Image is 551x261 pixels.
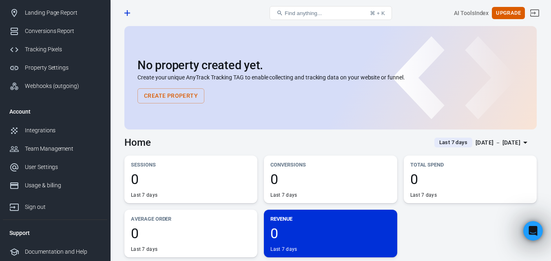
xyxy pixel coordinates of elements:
a: Team Management [3,140,107,158]
div: ⌘ + K [370,10,385,16]
span: 0 [410,172,530,186]
iframe: Intercom live chat [523,221,543,241]
h2: No property created yet. [137,59,524,72]
a: Create new property [120,6,134,20]
p: Sessions [131,160,251,169]
div: Property Settings [25,64,101,72]
button: Last 7 days[DATE] － [DATE] [428,136,537,149]
div: Webhooks (outgoing) [25,82,101,90]
span: 0 [270,172,390,186]
div: Conversions Report [25,27,101,35]
a: User Settings [3,158,107,176]
span: Find anything... [285,10,322,16]
div: Integrations [25,126,101,135]
div: [DATE] － [DATE] [476,138,520,148]
div: Landing Page Report [25,9,101,17]
div: User Settings [25,163,101,171]
h3: Home [124,137,151,148]
div: Usage & billing [25,181,101,190]
li: Account [3,102,107,121]
p: Total Spend [410,160,530,169]
div: Tracking Pixels [25,45,101,54]
a: Tracking Pixels [3,40,107,59]
a: Usage & billing [3,176,107,195]
p: Create your unique AnyTrack Tracking TAG to enable collecting and tracking data on your website o... [137,73,524,82]
p: Revenue [270,215,390,223]
div: Account id: fiKmgqRe [454,9,489,18]
span: 0 [270,226,390,240]
a: Landing Page Report [3,4,107,22]
button: Upgrade [492,7,525,20]
a: Property Settings [3,59,107,77]
button: Create Property [137,88,204,103]
p: Average Order [131,215,251,223]
a: Webhooks (outgoing) [3,77,107,95]
a: Sign out [525,3,544,23]
div: Team Management [25,145,101,153]
span: Last 7 days [436,138,471,147]
a: Conversions Report [3,22,107,40]
div: Documentation and Help [25,248,101,256]
a: Integrations [3,121,107,140]
span: 0 [131,172,251,186]
li: Support [3,223,107,243]
span: 0 [131,226,251,240]
div: Last 7 days [270,246,297,252]
a: Sign out [3,195,107,216]
p: Conversions [270,160,390,169]
button: Find anything...⌘ + K [270,6,392,20]
div: Sign out [25,203,101,211]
